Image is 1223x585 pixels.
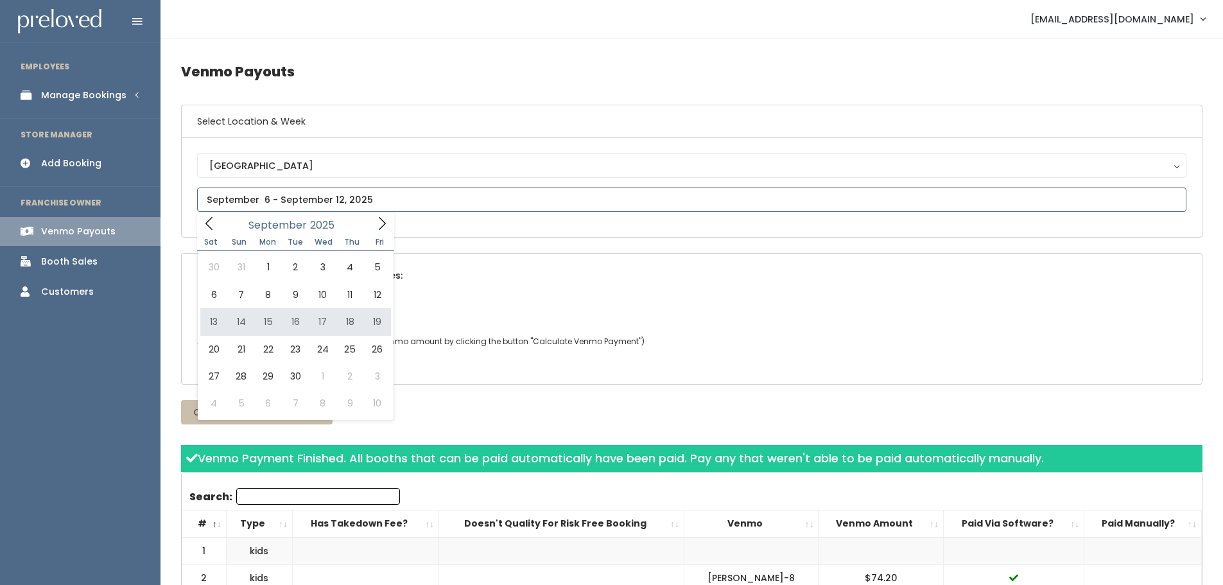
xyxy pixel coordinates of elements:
[255,363,282,390] span: September 29, 2025
[41,225,116,238] div: Venmo Payouts
[1084,511,1202,537] th: Paid Manually?: activate to sort column ascending
[182,319,1202,384] div: Actual Amount To Pay from Venmo
[307,217,345,233] input: Year
[182,537,227,564] td: 1
[282,390,309,417] span: October 7, 2025
[819,511,943,537] th: Venmo Amount: activate to sort column ascending
[255,254,282,281] span: September 1, 2025
[41,89,126,102] div: Manage Bookings
[363,281,390,308] span: September 12, 2025
[200,281,227,308] span: September 6, 2025
[309,281,336,308] span: September 10, 2025
[292,511,438,537] th: Has Takedown Fee?: activate to sort column ascending
[227,336,254,363] span: September 21, 2025
[255,336,282,363] span: September 22, 2025
[200,336,227,363] span: September 20, 2025
[197,238,225,246] span: Sat
[200,254,227,281] span: August 30, 2025
[336,254,363,281] span: September 4, 2025
[309,390,336,417] span: October 8, 2025
[41,157,101,170] div: Add Booking
[209,159,1174,173] div: [GEOGRAPHIC_DATA]
[227,281,254,308] span: September 7, 2025
[684,511,819,537] th: Venmo: activate to sort column ascending
[227,363,254,390] span: September 28, 2025
[336,281,363,308] span: September 11, 2025
[200,390,227,417] span: October 4, 2025
[189,488,400,505] label: Search:
[197,153,1186,178] button: [GEOGRAPHIC_DATA]
[282,254,309,281] span: September 2, 2025
[309,308,336,335] span: September 17, 2025
[1018,5,1218,33] a: [EMAIL_ADDRESS][DOMAIN_NAME]
[200,363,227,390] span: September 27, 2025
[363,254,390,281] span: September 5, 2025
[255,281,282,308] span: September 8, 2025
[282,281,309,308] span: September 9, 2025
[182,105,1202,138] h6: Select Location & Week
[338,238,366,246] span: Thu
[943,511,1084,537] th: Paid Via Software?: activate to sort column ascending
[309,238,338,246] span: Wed
[182,511,227,537] th: #: activate to sort column descending
[336,363,363,390] span: October 2, 2025
[1030,12,1194,26] span: [EMAIL_ADDRESS][DOMAIN_NAME]
[363,336,390,363] span: September 26, 2025
[309,254,336,281] span: September 3, 2025
[336,390,363,417] span: October 9, 2025
[181,400,333,424] button: Calculate Venmo Payment
[41,255,98,268] div: Booth Sales
[363,363,390,390] span: October 3, 2025
[248,220,307,231] span: September
[363,308,390,335] span: September 19, 2025
[236,488,400,505] input: Search:
[227,308,254,335] span: September 14, 2025
[336,336,363,363] span: September 25, 2025
[254,238,282,246] span: Mon
[41,285,94,299] div: Customers
[255,390,282,417] span: October 6, 2025
[282,363,309,390] span: September 30, 2025
[364,336,645,347] span: (set venmo amount by clicking the button "Calculate Venmo Payment")
[181,54,1202,89] h4: Venmo Payouts
[18,9,101,34] img: preloved logo
[309,363,336,390] span: October 1, 2025
[281,238,309,246] span: Tue
[227,390,254,417] span: October 5, 2025
[227,511,293,537] th: Type: activate to sort column ascending
[309,336,336,363] span: September 24, 2025
[282,336,309,363] span: September 23, 2025
[225,238,254,246] span: Sun
[227,537,293,564] td: kids
[282,308,309,335] span: September 16, 2025
[366,238,394,246] span: Fri
[255,308,282,335] span: September 15, 2025
[363,390,390,417] span: October 10, 2025
[197,188,1186,212] input: September 6 - September 12, 2025
[439,511,684,537] th: Doesn't Quality For Risk Free Booking : activate to sort column ascending
[336,308,363,335] span: September 18, 2025
[200,308,227,335] span: September 13, 2025
[182,254,1202,319] div: Estimated Total To Pay From Current Sales:
[181,445,1202,472] div: Venmo Payment Finished. All booths that can be paid automatically have been paid. Pay any that we...
[227,254,254,281] span: August 31, 2025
